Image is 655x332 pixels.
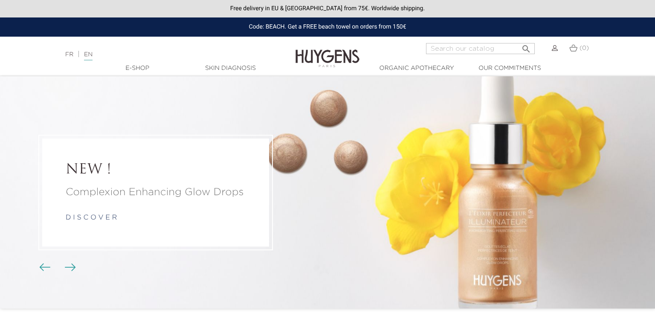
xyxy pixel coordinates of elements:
[95,64,180,73] a: E-Shop
[296,36,359,69] img: Huygens
[61,49,267,60] div: |
[66,162,246,178] a: NEW !
[84,52,93,61] a: EN
[43,261,70,274] div: Carousel buttons
[426,43,535,54] input: Search
[519,40,534,52] button: 
[521,41,531,52] i: 
[66,214,117,221] a: d i s c o v e r
[374,64,459,73] a: Organic Apothecary
[467,64,552,73] a: Our commitments
[580,45,589,51] span: (0)
[65,52,73,58] a: FR
[66,185,246,200] a: Complexion Enhancing Glow Drops
[188,64,273,73] a: Skin Diagnosis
